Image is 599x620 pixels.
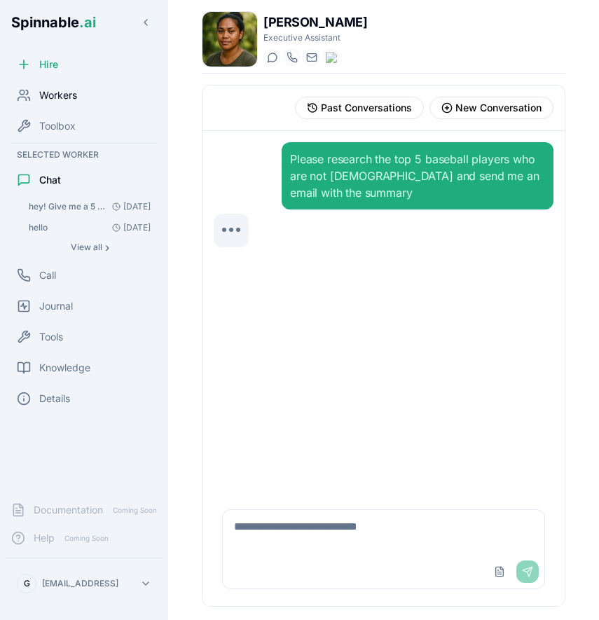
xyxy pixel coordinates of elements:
[39,268,56,282] span: Call
[263,13,367,32] h1: [PERSON_NAME]
[11,570,157,598] button: G[EMAIL_ADDRESS]
[39,57,58,71] span: Hire
[326,52,337,63] img: WhatsApp
[39,88,77,102] span: Workers
[263,49,280,66] button: Start a chat with Pania Tupuola
[22,197,157,216] button: Open conversation: hey! Give me a 5 paragraph description of your role
[34,503,103,517] span: Documentation
[39,299,73,313] span: Journal
[79,14,96,31] span: .ai
[322,49,339,66] button: WhatsApp
[29,201,106,212] span: hey! Give me a 5 paragraph description of your role: Absolutely! Let me provide you with a more c...
[24,578,30,589] span: G
[39,173,61,187] span: Chat
[202,12,257,67] img: Pania Tupuola
[106,201,151,212] span: [DATE]
[42,578,118,589] p: [EMAIL_ADDRESS]
[6,146,163,163] div: Selected Worker
[290,151,545,201] div: Please research the top 5 baseball players who are not [DEMOGRAPHIC_DATA] and send me an email wi...
[11,14,96,31] span: Spinnable
[34,531,55,545] span: Help
[106,222,151,233] span: [DATE]
[263,32,367,43] p: Executive Assistant
[455,101,542,115] span: New Conversation
[22,218,157,237] button: Open conversation: hello
[71,242,102,253] span: View all
[109,504,161,517] span: Coming Soon
[105,242,109,253] span: ›
[429,97,553,119] button: Start new conversation
[321,101,412,115] span: Past Conversations
[39,330,63,344] span: Tools
[39,361,90,375] span: Knowledge
[39,119,76,133] span: Toolbox
[39,392,70,406] span: Details
[60,532,113,545] span: Coming Soon
[283,49,300,66] button: Start a call with Pania Tupuola
[29,222,48,233] span: hello: 9 + 10 = 19 Is there anything else I can help you with today, Gil? Perhaps something relat...
[22,239,157,256] button: Show all conversations
[303,49,319,66] button: Send email to pania.tupuola@getspinnable.ai
[295,97,424,119] button: View past conversations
